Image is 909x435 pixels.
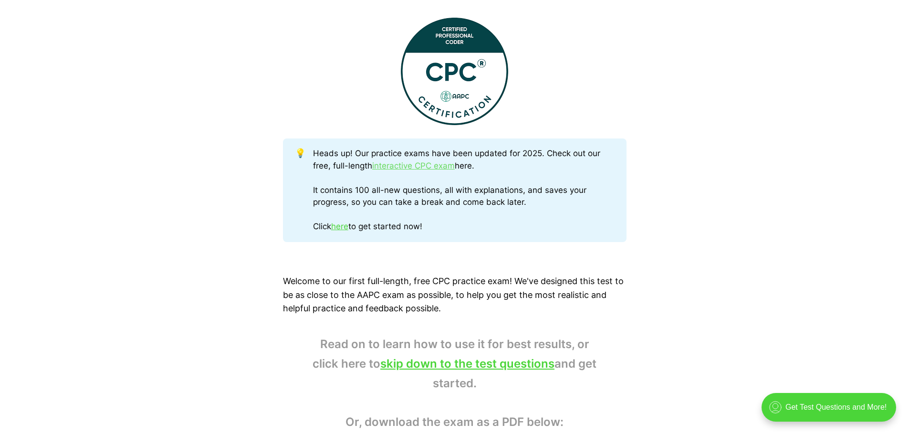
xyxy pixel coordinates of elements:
a: interactive CPC exam [372,161,455,170]
img: This Certified Professional Coder (CPC) Practice Exam contains 100 full-length test questions! [401,18,508,125]
a: here [331,222,348,231]
div: 💡 [295,148,313,233]
p: Welcome to our first full-length, free CPC practice exam! We've designed this test to be as close... [283,275,627,316]
iframe: portal-trigger [753,388,909,435]
blockquote: Read on to learn how to use it for best results, or click here to and get started. Or, download t... [283,335,627,432]
div: Heads up! Our practice exams have been updated for 2025. Check out our free, full-length here. It... [313,148,614,233]
a: skip down to the test questions [380,357,554,371]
